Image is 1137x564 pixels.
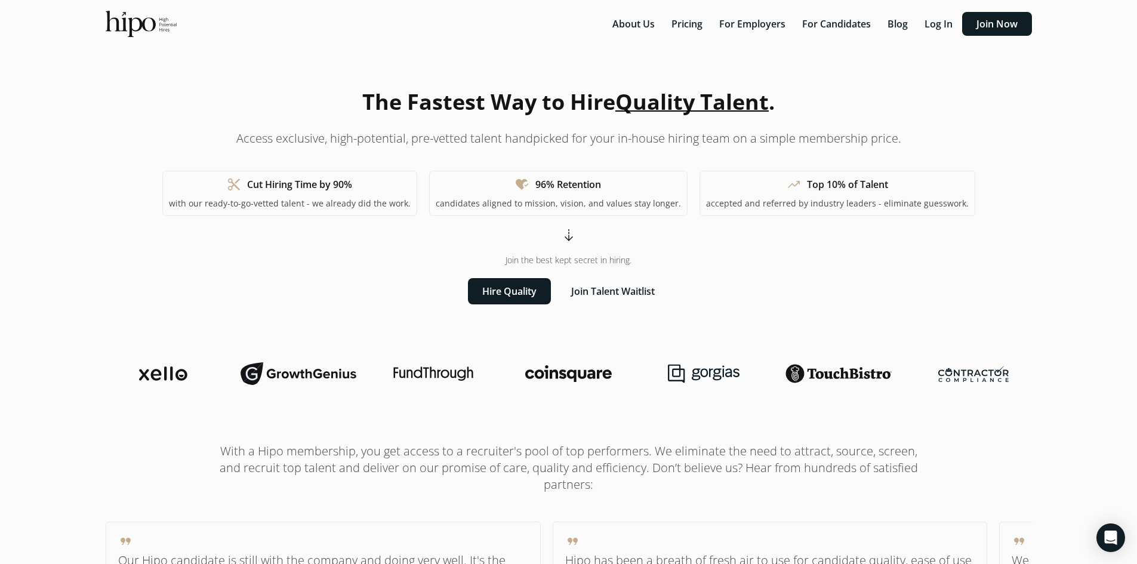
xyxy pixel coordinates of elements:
[436,198,681,209] p: candidates aligned to mission, vision, and values stay longer.
[169,198,411,209] p: with our ready-to-go-vetted talent - we already did the work.
[515,177,529,192] span: heart_check
[795,17,880,30] a: For Candidates
[241,362,356,386] img: growthgenius-logo
[605,12,662,36] button: About Us
[712,12,793,36] button: For Employers
[106,11,177,37] img: official-logo
[362,86,775,118] h1: The Fastest Way to Hire .
[565,534,579,548] span: format_quote
[227,177,241,192] span: content_cut
[1012,534,1026,548] span: format_quote
[562,228,576,242] span: arrow_cool_down
[506,254,631,266] span: Join the best kept secret in hiring.
[938,365,1009,382] img: contractor-compliance-logo
[247,177,352,192] h1: Cut Hiring Time by 90%
[917,12,960,36] button: Log In
[807,177,888,192] h1: Top 10% of Talent
[664,17,712,30] a: Pricing
[706,198,969,209] p: accepted and referred by industry leaders - eliminate guesswork.
[917,17,962,30] a: Log In
[468,278,551,304] button: Hire Quality
[557,278,669,304] button: Join Talent Waitlist
[664,12,710,36] button: Pricing
[236,130,901,147] p: Access exclusive, high-potential, pre-vetted talent handpicked for your in-house hiring team on a...
[712,17,795,30] a: For Employers
[393,366,473,381] img: fundthrough-logo
[795,12,878,36] button: For Candidates
[787,177,801,192] span: trending_up
[535,177,601,192] h1: 96% Retention
[962,12,1032,36] button: Join Now
[785,364,892,383] img: touchbistro-logo
[139,366,187,381] img: xello-logo
[1096,523,1125,552] div: Open Intercom Messenger
[668,364,739,383] img: gorgias-logo
[880,17,917,30] a: Blog
[605,17,664,30] a: About Us
[118,534,133,548] span: format_quote
[880,12,915,36] button: Blog
[525,365,611,382] img: coinsquare-logo
[615,87,769,116] span: Quality Talent
[962,17,1032,30] a: Join Now
[211,443,927,493] h1: With a Hipo membership, you get access to a recruiter's pool of top performers. We eliminate the ...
